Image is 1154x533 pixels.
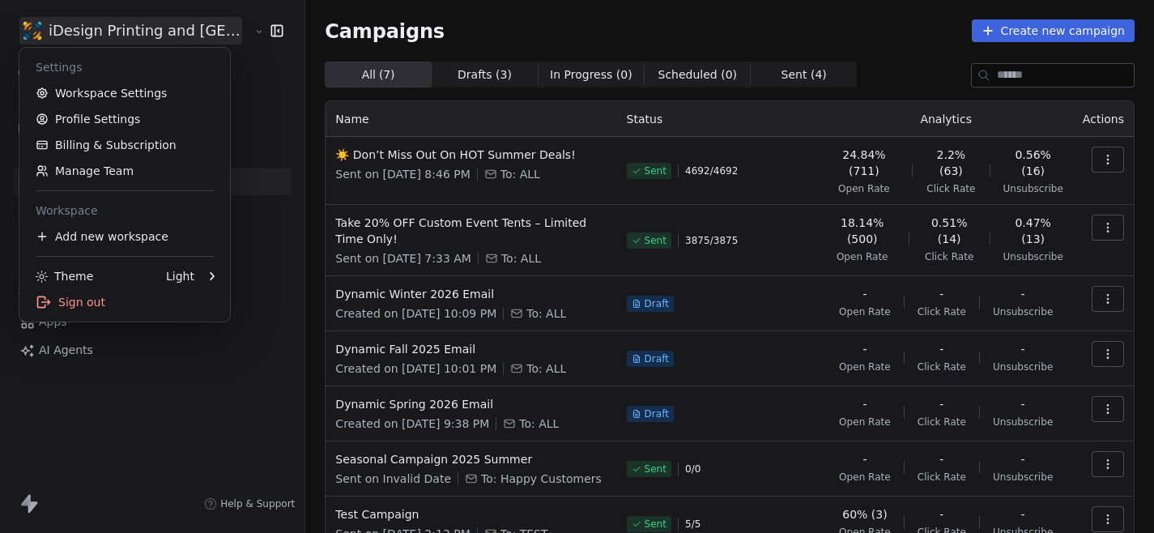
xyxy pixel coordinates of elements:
a: Manage Team [26,158,224,184]
div: Add new workspace [26,224,224,249]
a: Profile Settings [26,106,224,132]
div: Workspace [26,198,224,224]
div: Sign out [26,289,224,315]
a: Billing & Subscription [26,132,224,158]
div: Theme [36,268,93,284]
a: Workspace Settings [26,80,224,106]
div: Settings [26,54,224,80]
div: Light [166,268,194,284]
